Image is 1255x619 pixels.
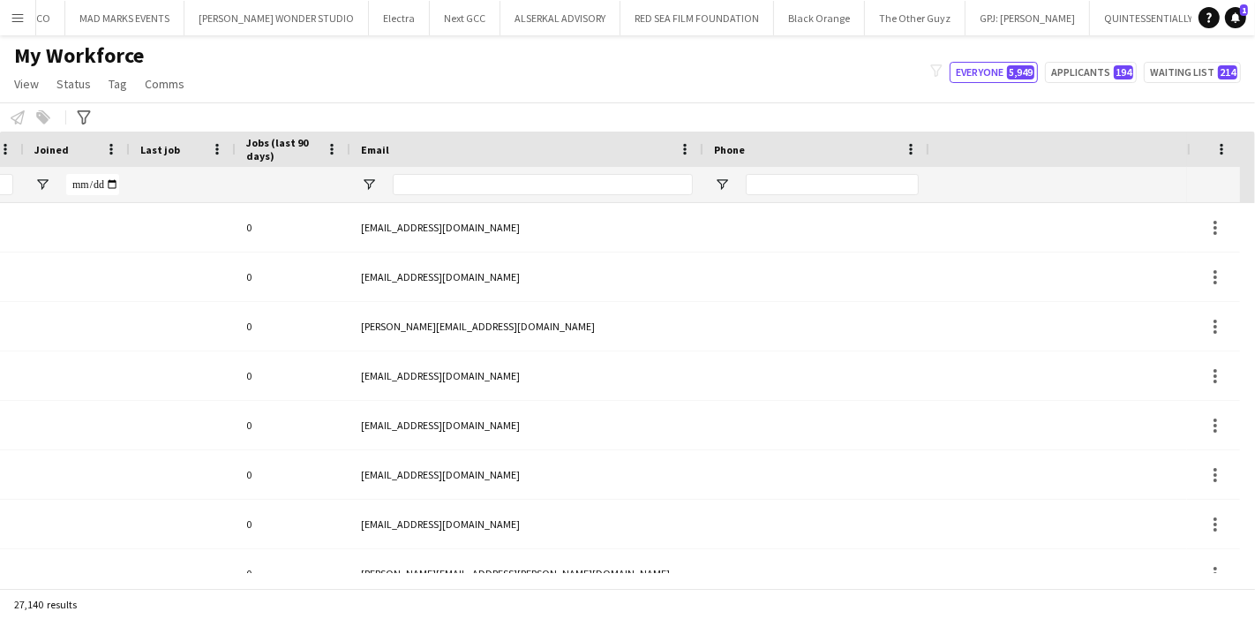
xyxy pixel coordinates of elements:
[369,1,430,35] button: Electra
[393,174,693,195] input: Email Filter Input
[966,1,1090,35] button: GPJ: [PERSON_NAME]
[1114,65,1133,79] span: 194
[236,253,350,301] div: 0
[1090,1,1236,35] button: QUINTESSENTIALLY DMCC
[236,302,350,351] div: 0
[350,401,703,449] div: [EMAIL_ADDRESS][DOMAIN_NAME]
[350,302,703,351] div: [PERSON_NAME][EMAIL_ADDRESS][DOMAIN_NAME]
[73,107,94,128] app-action-btn: Advanced filters
[236,549,350,598] div: 0
[65,1,184,35] button: MAD MARKS EVENTS
[950,62,1038,83] button: Everyone5,949
[1045,62,1137,83] button: Applicants194
[236,203,350,252] div: 0
[865,1,966,35] button: The Other Guyz
[350,549,703,598] div: [PERSON_NAME][EMAIL_ADDRESS][PERSON_NAME][DOMAIN_NAME]
[7,72,46,95] a: View
[714,177,730,192] button: Open Filter Menu
[350,450,703,499] div: [EMAIL_ADDRESS][DOMAIN_NAME]
[430,1,500,35] button: Next GCC
[361,143,389,156] span: Email
[1225,7,1246,28] a: 1
[34,143,69,156] span: Joined
[236,450,350,499] div: 0
[236,351,350,400] div: 0
[236,500,350,548] div: 0
[56,76,91,92] span: Status
[66,174,119,195] input: Joined Filter Input
[1218,65,1237,79] span: 214
[746,174,919,195] input: Phone Filter Input
[361,177,377,192] button: Open Filter Menu
[14,76,39,92] span: View
[1240,4,1248,16] span: 1
[350,203,703,252] div: [EMAIL_ADDRESS][DOMAIN_NAME]
[774,1,865,35] button: Black Orange
[236,401,350,449] div: 0
[1144,62,1241,83] button: Waiting list214
[1007,65,1034,79] span: 5,949
[714,143,745,156] span: Phone
[14,42,144,69] span: My Workforce
[620,1,774,35] button: RED SEA FILM FOUNDATION
[500,1,620,35] button: ALSERKAL ADVISORY
[140,143,180,156] span: Last job
[145,76,184,92] span: Comms
[34,177,50,192] button: Open Filter Menu
[138,72,192,95] a: Comms
[246,136,319,162] span: Jobs (last 90 days)
[350,351,703,400] div: [EMAIL_ADDRESS][DOMAIN_NAME]
[109,76,127,92] span: Tag
[350,253,703,301] div: [EMAIL_ADDRESS][DOMAIN_NAME]
[184,1,369,35] button: [PERSON_NAME] WONDER STUDIO
[49,72,98,95] a: Status
[101,72,134,95] a: Tag
[350,500,703,548] div: [EMAIL_ADDRESS][DOMAIN_NAME]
